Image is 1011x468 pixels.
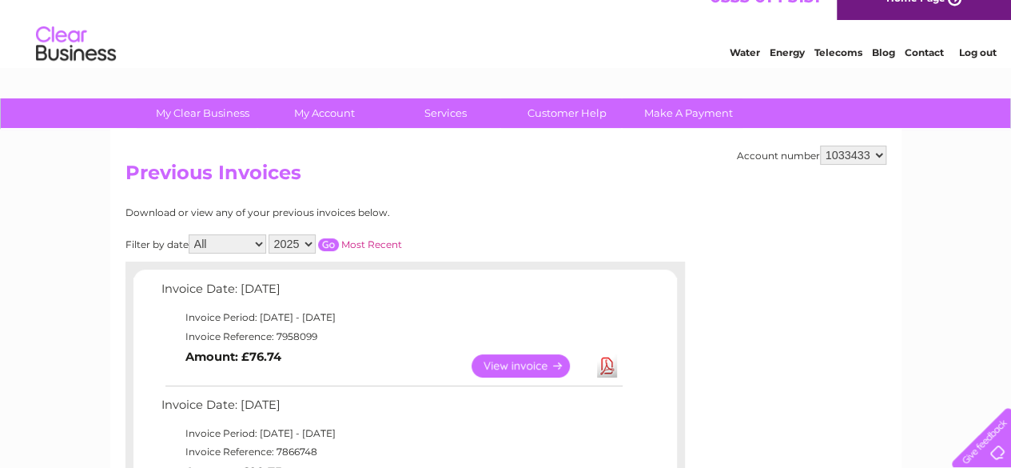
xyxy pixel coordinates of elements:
[129,9,884,78] div: Clear Business is a trading name of Verastar Limited (registered in [GEOGRAPHIC_DATA] No. 3667643...
[472,354,589,378] a: View
[905,68,944,80] a: Contact
[157,442,625,462] td: Invoice Reference: 7866748
[958,68,996,80] a: Log out
[730,68,760,80] a: Water
[597,354,617,378] a: Download
[341,238,402,250] a: Most Recent
[157,394,625,424] td: Invoice Date: [DATE]
[872,68,895,80] a: Blog
[125,207,545,218] div: Download or view any of your previous invoices below.
[157,424,625,443] td: Invoice Period: [DATE] - [DATE]
[258,98,390,128] a: My Account
[623,98,754,128] a: Make A Payment
[770,68,805,80] a: Energy
[137,98,269,128] a: My Clear Business
[185,350,281,364] b: Amount: £76.74
[157,327,625,346] td: Invoice Reference: 7958099
[501,98,633,128] a: Customer Help
[710,8,820,28] a: 0333 014 3131
[125,234,545,254] div: Filter by date
[35,42,117,90] img: logo.png
[157,308,625,327] td: Invoice Period: [DATE] - [DATE]
[380,98,511,128] a: Services
[157,278,625,308] td: Invoice Date: [DATE]
[737,146,886,165] div: Account number
[814,68,862,80] a: Telecoms
[125,162,886,192] h2: Previous Invoices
